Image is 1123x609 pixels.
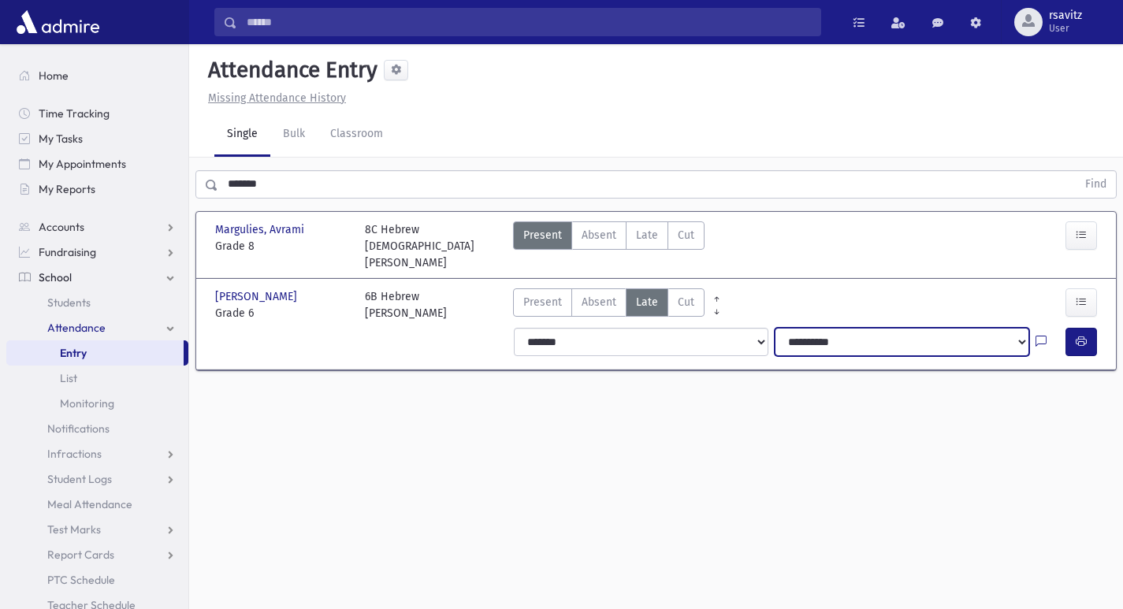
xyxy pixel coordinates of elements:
[47,321,106,335] span: Attendance
[636,294,658,310] span: Late
[39,270,72,284] span: School
[6,492,188,517] a: Meal Attendance
[523,227,562,243] span: Present
[582,227,616,243] span: Absent
[215,221,307,238] span: Margulies, Avrami
[6,517,188,542] a: Test Marks
[47,421,110,436] span: Notifications
[6,265,188,290] a: School
[6,315,188,340] a: Attendance
[6,101,188,126] a: Time Tracking
[47,295,91,310] span: Students
[6,466,188,492] a: Student Logs
[47,522,101,537] span: Test Marks
[60,371,77,385] span: List
[678,294,694,310] span: Cut
[47,447,102,461] span: Infractions
[215,305,349,321] span: Grade 6
[1049,9,1082,22] span: rsavitz
[678,227,694,243] span: Cut
[47,472,112,486] span: Student Logs
[6,567,188,592] a: PTC Schedule
[39,157,126,171] span: My Appointments
[39,132,83,146] span: My Tasks
[6,391,188,416] a: Monitoring
[60,346,87,360] span: Entry
[39,182,95,196] span: My Reports
[39,220,84,234] span: Accounts
[318,113,396,157] a: Classroom
[47,497,132,511] span: Meal Attendance
[215,238,349,254] span: Grade 8
[6,416,188,441] a: Notifications
[214,113,270,157] a: Single
[6,214,188,240] a: Accounts
[365,221,499,271] div: 8C Hebrew [DEMOGRAPHIC_DATA][PERSON_NAME]
[47,548,114,562] span: Report Cards
[6,441,188,466] a: Infractions
[513,288,705,321] div: AttTypes
[6,126,188,151] a: My Tasks
[237,8,820,36] input: Search
[208,91,346,105] u: Missing Attendance History
[6,366,188,391] a: List
[6,176,188,202] a: My Reports
[6,240,188,265] a: Fundraising
[1049,22,1082,35] span: User
[6,63,188,88] a: Home
[39,106,110,121] span: Time Tracking
[215,288,300,305] span: [PERSON_NAME]
[270,113,318,157] a: Bulk
[13,6,103,38] img: AdmirePro
[6,151,188,176] a: My Appointments
[202,91,346,105] a: Missing Attendance History
[39,69,69,83] span: Home
[39,245,96,259] span: Fundraising
[202,57,377,84] h5: Attendance Entry
[6,542,188,567] a: Report Cards
[523,294,562,310] span: Present
[582,294,616,310] span: Absent
[513,221,705,271] div: AttTypes
[47,573,115,587] span: PTC Schedule
[365,288,447,321] div: 6B Hebrew [PERSON_NAME]
[1076,171,1116,198] button: Find
[6,290,188,315] a: Students
[6,340,184,366] a: Entry
[636,227,658,243] span: Late
[60,396,114,410] span: Monitoring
